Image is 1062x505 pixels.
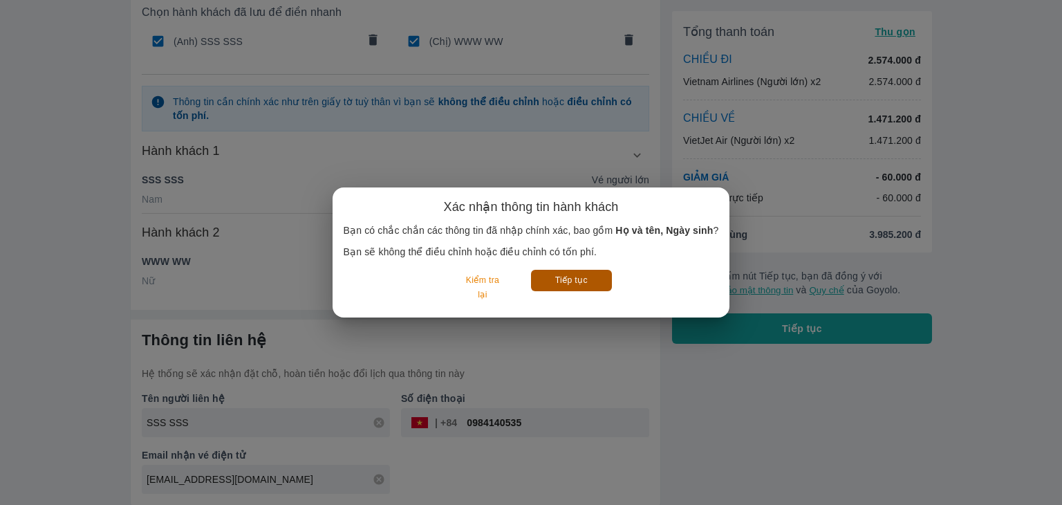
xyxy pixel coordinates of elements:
b: Họ và tên, Ngày sinh [615,225,713,236]
h6: Xác nhận thông tin hành khách [444,199,619,215]
button: Tiếp tục [531,270,612,291]
p: Bạn sẽ không thể điều chỉnh hoặc điều chỉnh có tốn phí. [344,245,719,259]
p: Bạn có chắc chắn các thông tin đã nhập chính xác, bao gồm ? [344,223,719,237]
button: Kiểm tra lại [450,270,514,306]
